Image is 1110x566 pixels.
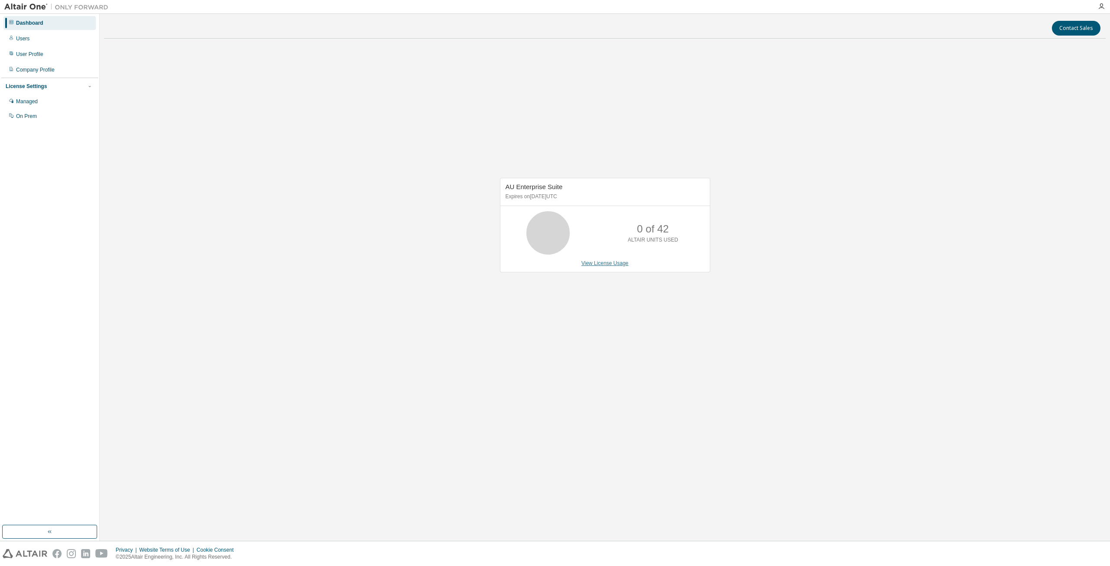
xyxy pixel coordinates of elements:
[16,35,29,42] div: Users
[16,20,43,26] div: Dashboard
[52,549,62,558] img: facebook.svg
[16,113,37,120] div: On Prem
[16,51,43,58] div: User Profile
[3,549,47,558] img: altair_logo.svg
[196,546,238,553] div: Cookie Consent
[116,546,139,553] div: Privacy
[16,66,55,73] div: Company Profile
[506,183,563,190] span: AU Enterprise Suite
[67,549,76,558] img: instagram.svg
[16,98,38,105] div: Managed
[4,3,113,11] img: Altair One
[95,549,108,558] img: youtube.svg
[6,83,47,90] div: License Settings
[116,553,239,561] p: © 2025 Altair Engineering, Inc. All Rights Reserved.
[637,222,669,236] p: 0 of 42
[628,236,678,244] p: ALTAIR UNITS USED
[506,193,702,200] p: Expires on [DATE] UTC
[81,549,90,558] img: linkedin.svg
[1052,21,1100,36] button: Contact Sales
[581,260,629,266] a: View License Usage
[139,546,196,553] div: Website Terms of Use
